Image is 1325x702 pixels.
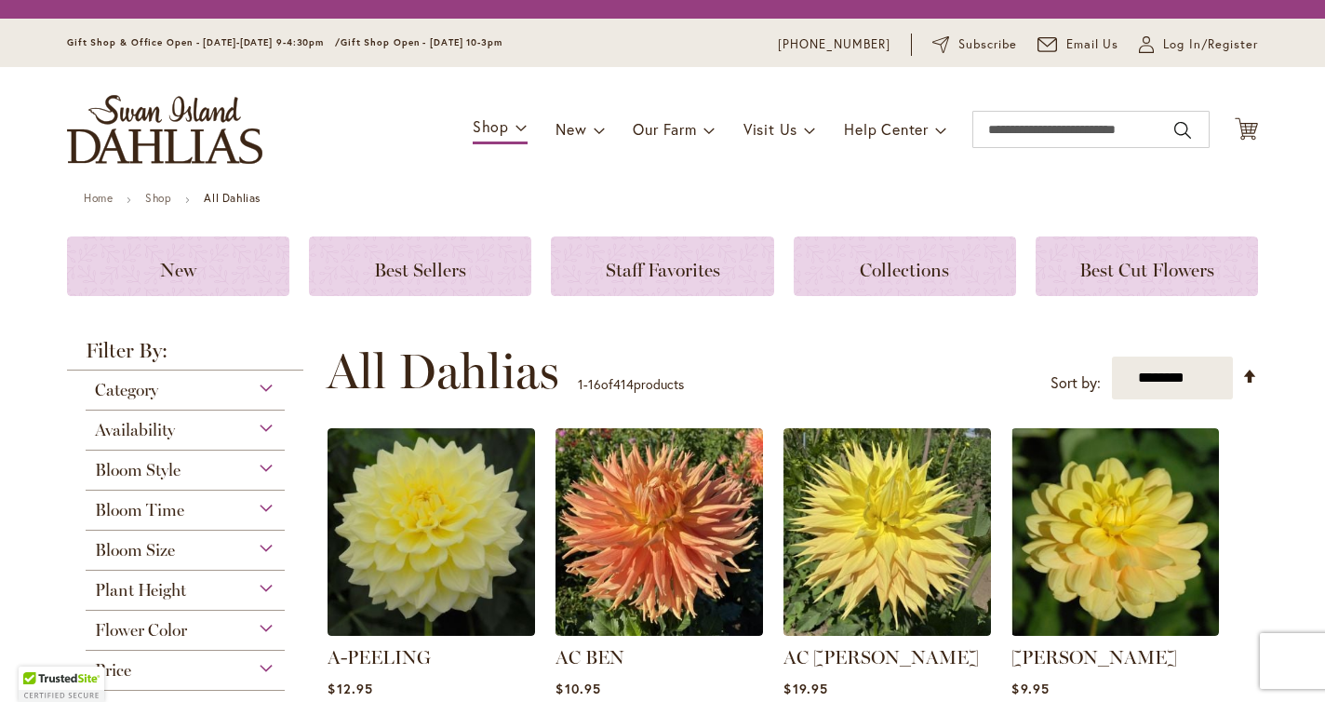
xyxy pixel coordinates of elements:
[633,119,696,139] span: Our Farm
[374,259,466,281] span: Best Sellers
[613,375,634,393] span: 414
[1079,259,1214,281] span: Best Cut Flowers
[95,660,131,681] span: Price
[1139,35,1258,54] a: Log In/Register
[783,646,979,668] a: AC [PERSON_NAME]
[309,236,531,296] a: Best Sellers
[67,36,341,48] span: Gift Shop & Office Open - [DATE]-[DATE] 9-4:30pm /
[328,646,431,668] a: A-PEELING
[555,119,586,139] span: New
[67,236,289,296] a: New
[1011,646,1177,668] a: [PERSON_NAME]
[473,116,509,136] span: Shop
[783,680,827,697] span: $19.95
[95,380,158,400] span: Category
[860,259,949,281] span: Collections
[19,667,104,702] div: TrustedSite Certified
[1011,622,1219,640] a: AHOY MATEY
[95,620,187,641] span: Flower Color
[555,680,600,697] span: $10.95
[932,35,1017,54] a: Subscribe
[551,236,773,296] a: Staff Favorites
[555,622,763,640] a: AC BEN
[588,375,601,393] span: 16
[783,428,991,636] img: AC Jeri
[67,341,303,371] strong: Filter By:
[95,540,175,560] span: Bloom Size
[606,259,720,281] span: Staff Favorites
[1011,428,1219,636] img: AHOY MATEY
[95,580,186,601] span: Plant Height
[555,646,624,668] a: AC BEN
[844,119,929,139] span: Help Center
[84,191,113,205] a: Home
[204,191,261,205] strong: All Dahlias
[1174,115,1191,145] button: Search
[1051,366,1101,400] label: Sort by:
[555,428,763,636] img: AC BEN
[1037,35,1119,54] a: Email Us
[160,259,196,281] span: New
[95,500,184,520] span: Bloom Time
[743,119,797,139] span: Visit Us
[95,460,181,480] span: Bloom Style
[341,36,502,48] span: Gift Shop Open - [DATE] 10-3pm
[1066,35,1119,54] span: Email Us
[783,622,991,640] a: AC Jeri
[67,95,262,164] a: store logo
[1036,236,1258,296] a: Best Cut Flowers
[327,344,559,399] span: All Dahlias
[145,191,171,205] a: Shop
[328,622,535,640] a: A-Peeling
[794,236,1016,296] a: Collections
[578,370,684,399] p: - of products
[578,375,583,393] span: 1
[958,35,1017,54] span: Subscribe
[1011,680,1049,697] span: $9.95
[328,428,535,636] img: A-Peeling
[95,420,175,440] span: Availability
[778,35,890,54] a: [PHONE_NUMBER]
[328,680,372,697] span: $12.95
[1163,35,1258,54] span: Log In/Register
